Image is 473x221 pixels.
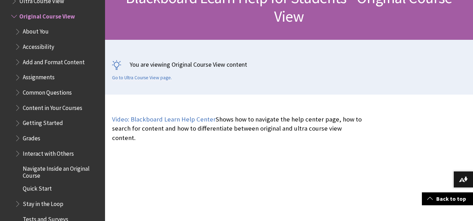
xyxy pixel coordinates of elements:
[112,60,466,69] p: You are viewing Original Course View content
[23,132,40,142] span: Grades
[23,56,85,66] span: Add and Format Content
[23,198,63,207] span: Stay in the Loop
[23,72,55,81] span: Assignments
[23,26,49,35] span: About You
[19,10,75,20] span: Original Course View
[23,117,63,127] span: Getting Started
[23,102,82,111] span: Content in Your Courses
[112,115,216,124] a: Video: Blackboard Learn Help Center
[23,87,72,96] span: Common Questions
[23,183,52,192] span: Quick Start
[23,41,54,50] span: Accessibility
[23,148,74,157] span: Interact with Others
[112,115,362,142] p: Shows how to navigate the help center page, how to search for content and how to differentiate be...
[23,163,100,179] span: Navigate Inside an Original Course
[422,192,473,205] a: Back to top
[112,75,172,81] a: Go to Ultra Course View page.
